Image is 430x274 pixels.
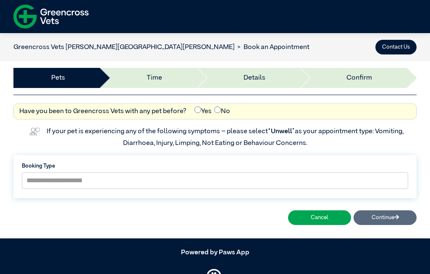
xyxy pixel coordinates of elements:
[13,2,89,31] img: f-logo
[47,128,405,147] label: If your pet is experiencing any of the following symptoms – please select as your appointment typ...
[194,106,201,113] input: Yes
[288,210,351,225] button: Cancel
[194,106,212,116] label: Yes
[13,42,309,52] nav: breadcrumb
[22,162,408,170] label: Booking Type
[268,128,295,135] span: “Unwell”
[51,73,65,83] a: Pets
[214,106,230,116] label: No
[214,106,221,113] input: No
[13,249,417,257] h5: Powered by Paws App
[13,44,235,51] a: Greencross Vets [PERSON_NAME][GEOGRAPHIC_DATA][PERSON_NAME]
[26,125,42,138] img: vet
[375,40,417,54] button: Contact Us
[19,106,186,116] label: Have you been to Greencross Vets with any pet before?
[235,42,309,52] li: Book an Appointment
